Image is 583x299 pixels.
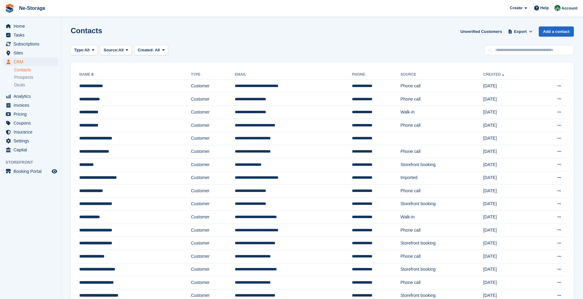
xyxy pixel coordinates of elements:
[191,80,235,93] td: Customer
[191,276,235,289] td: Customer
[3,137,58,145] a: menu
[400,119,483,132] td: Phone call
[155,48,160,52] span: All
[554,5,561,11] img: Charlotte Nesbitt
[483,106,536,119] td: [DATE]
[483,72,506,77] a: Created
[191,106,235,119] td: Customer
[100,45,132,55] button: Source: All
[14,31,50,39] span: Tasks
[514,29,527,35] span: Export
[71,26,102,35] h1: Contacts
[235,70,352,80] th: Email
[400,197,483,211] td: Storefront booking
[400,93,483,106] td: Phone call
[85,47,90,53] span: All
[400,276,483,289] td: Phone call
[483,224,536,237] td: [DATE]
[191,184,235,197] td: Customer
[191,263,235,276] td: Customer
[191,119,235,132] td: Customer
[458,26,504,37] a: Unverified Customers
[14,167,50,176] span: Booking Portal
[191,224,235,237] td: Customer
[400,80,483,93] td: Phone call
[483,211,536,224] td: [DATE]
[483,158,536,171] td: [DATE]
[14,82,58,88] a: Deals
[74,47,85,53] span: Type:
[191,93,235,106] td: Customer
[400,211,483,224] td: Walk-in
[191,211,235,224] td: Customer
[3,101,58,110] a: menu
[352,70,400,80] th: Phone
[191,197,235,211] td: Customer
[483,263,536,276] td: [DATE]
[79,72,95,77] a: Name
[400,250,483,263] td: Phone call
[483,119,536,132] td: [DATE]
[14,119,50,127] span: Coupons
[14,146,50,154] span: Capital
[483,171,536,185] td: [DATE]
[191,145,235,158] td: Customer
[104,47,118,53] span: Source:
[483,184,536,197] td: [DATE]
[191,158,235,171] td: Customer
[561,5,577,11] span: Account
[400,184,483,197] td: Phone call
[14,128,50,136] span: Insurance
[3,40,58,48] a: menu
[400,224,483,237] td: Phone call
[14,101,50,110] span: Invoices
[483,80,536,93] td: [DATE]
[14,137,50,145] span: Settings
[3,146,58,154] a: menu
[191,171,235,185] td: Customer
[191,250,235,263] td: Customer
[3,110,58,118] a: menu
[14,92,50,101] span: Analytics
[138,48,154,52] span: Created:
[5,4,14,13] img: stora-icon-8386f47178a22dfd0bd8f6a31ec36ba5ce8667c1dd55bd0f319d3a0aa187defe.svg
[14,74,58,81] a: Prospects
[71,45,98,55] button: Type: All
[3,31,58,39] a: menu
[191,70,235,80] th: Type
[14,49,50,57] span: Sites
[134,45,168,55] button: Created: All
[3,119,58,127] a: menu
[191,237,235,250] td: Customer
[483,276,536,289] td: [DATE]
[400,171,483,185] td: Imported
[3,22,58,30] a: menu
[510,5,522,11] span: Create
[483,250,536,263] td: [DATE]
[539,26,574,37] a: Add a contact
[400,145,483,158] td: Phone call
[14,82,25,88] span: Deals
[14,110,50,118] span: Pricing
[14,40,50,48] span: Subscriptions
[3,167,58,176] a: menu
[400,70,483,80] th: Source
[483,132,536,145] td: [DATE]
[14,74,33,80] span: Prospects
[400,106,483,119] td: Walk-in
[51,168,58,175] a: Preview store
[483,145,536,158] td: [DATE]
[483,237,536,250] td: [DATE]
[3,92,58,101] a: menu
[17,3,48,13] a: Ne-Storage
[400,158,483,171] td: Storefront booking
[119,47,124,53] span: All
[400,263,483,276] td: Storefront booking
[14,58,50,66] span: CRM
[400,237,483,250] td: Storefront booking
[483,93,536,106] td: [DATE]
[483,197,536,211] td: [DATE]
[3,128,58,136] a: menu
[507,26,534,37] button: Export
[14,67,58,73] a: Contacts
